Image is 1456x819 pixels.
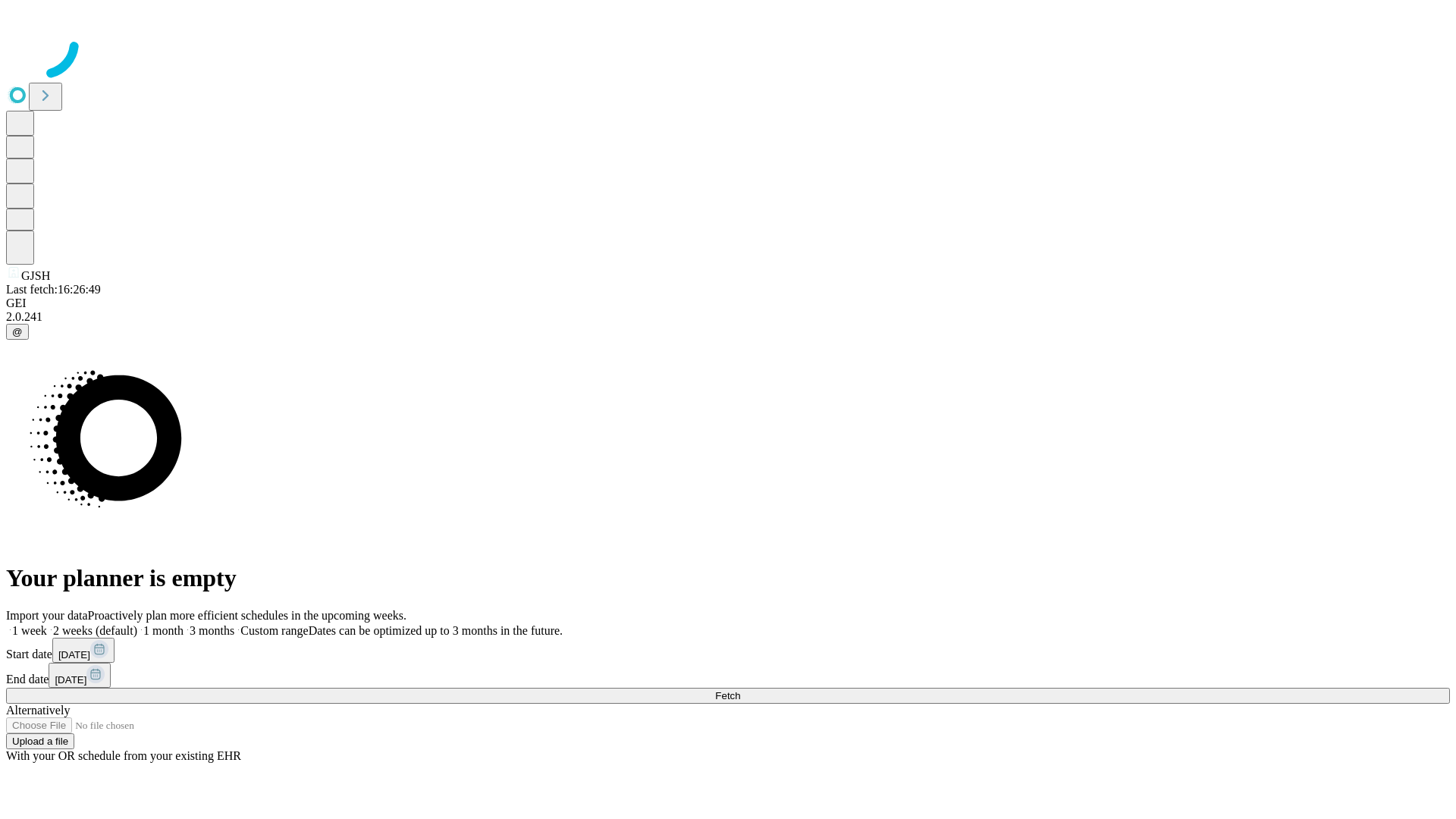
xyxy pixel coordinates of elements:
[6,609,88,622] span: Import your data
[715,690,740,701] span: Fetch
[6,663,1450,688] div: End date
[6,749,241,762] span: With your OR schedule from your existing EHR
[6,704,70,717] span: Alternatively
[58,649,90,661] span: [DATE]
[52,638,115,663] button: [DATE]
[49,663,111,688] button: [DATE]
[6,638,1450,663] div: Start date
[88,609,406,622] span: Proactively plan more efficient schedules in the upcoming weeks.
[143,624,184,637] span: 1 month
[6,733,74,749] button: Upload a file
[55,674,86,686] span: [DATE]
[21,269,50,282] span: GJSH
[6,310,1450,324] div: 2.0.241
[6,283,101,296] span: Last fetch: 16:26:49
[12,624,47,637] span: 1 week
[6,324,29,340] button: @
[6,564,1450,592] h1: Your planner is empty
[190,624,234,637] span: 3 months
[53,624,137,637] span: 2 weeks (default)
[240,624,308,637] span: Custom range
[309,624,563,637] span: Dates can be optimized up to 3 months in the future.
[6,297,1450,310] div: GEI
[12,326,23,337] span: @
[6,688,1450,704] button: Fetch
